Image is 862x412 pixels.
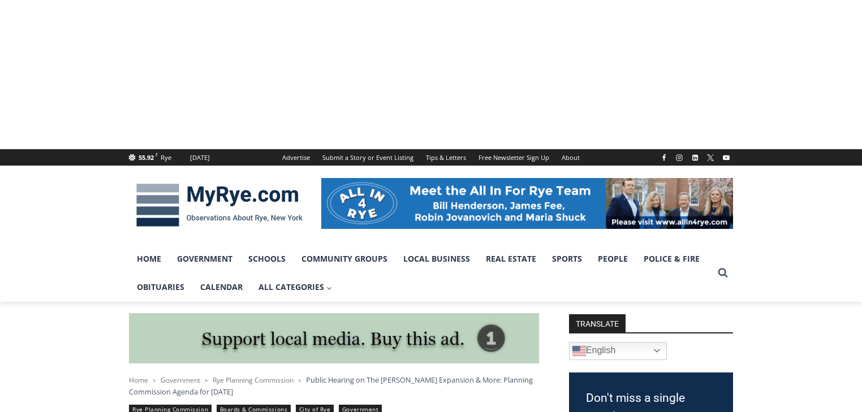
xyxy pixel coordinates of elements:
[555,149,586,166] a: About
[192,273,251,301] a: Calendar
[420,149,472,166] a: Tips & Letters
[294,245,395,273] a: Community Groups
[569,342,667,360] a: English
[190,153,210,163] div: [DATE]
[688,151,702,164] a: Linkedin
[636,245,708,273] a: Police & Fire
[129,375,148,385] a: Home
[704,151,717,164] a: X
[153,376,156,384] span: >
[240,245,294,273] a: Schools
[276,149,586,166] nav: Secondary Navigation
[169,245,240,273] a: Government
[129,273,192,301] a: Obituaries
[572,344,586,358] img: en
[129,245,169,273] a: Home
[472,149,555,166] a: Free Newsletter Sign Up
[316,149,420,166] a: Submit a Story or Event Listing
[251,273,340,301] a: All Categories
[161,153,171,163] div: Rye
[139,153,154,162] span: 55.92
[258,281,332,293] span: All Categories
[205,376,208,384] span: >
[129,374,539,397] nav: Breadcrumbs
[657,151,671,164] a: Facebook
[213,375,294,385] a: Rye Planning Commission
[590,245,636,273] a: People
[544,245,590,273] a: Sports
[298,376,301,384] span: >
[129,245,713,302] nav: Primary Navigation
[321,178,733,229] img: All in for Rye
[129,375,533,396] span: Public Hearing on The [PERSON_NAME] Expansion & More: Planning Commission Agenda for [DATE]
[395,245,478,273] a: Local Business
[719,151,733,164] a: YouTube
[569,314,626,332] strong: TRANSLATE
[129,313,539,364] img: support local media, buy this ad
[673,151,686,164] a: Instagram
[129,176,310,235] img: MyRye.com
[276,149,316,166] a: Advertise
[156,151,158,158] span: F
[713,263,733,283] button: View Search Form
[478,245,544,273] a: Real Estate
[161,375,200,385] a: Government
